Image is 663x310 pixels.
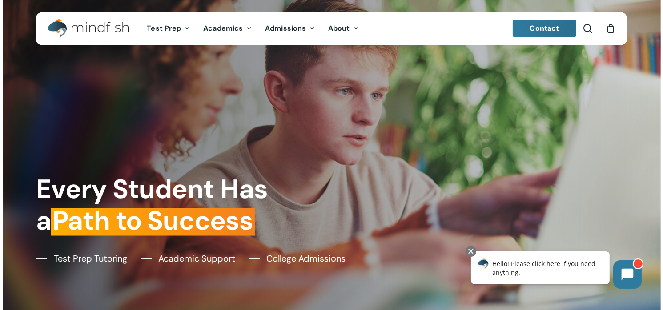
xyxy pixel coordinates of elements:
[159,252,236,265] span: Academic Support
[530,24,559,33] span: Contact
[249,252,346,265] a: College Admissions
[513,20,577,37] a: Contact
[197,25,258,32] a: Academics
[147,24,181,33] span: Test Prep
[267,252,346,265] span: College Admissions
[140,12,365,45] nav: Main Menu
[265,24,306,33] span: Admissions
[140,25,197,32] a: Test Prep
[462,244,651,298] iframe: Chatbot
[203,24,243,33] span: Academics
[36,12,627,45] header: Main Menu
[321,25,366,32] a: About
[141,252,236,265] a: Academic Support
[51,203,255,238] em: Path to Success
[54,252,128,265] span: Test Prep Tutoring
[258,25,321,32] a: Admissions
[606,24,615,33] a: Cart
[36,173,325,237] h1: Every Student Has a
[328,24,350,33] span: About
[36,252,128,265] a: Test Prep Tutoring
